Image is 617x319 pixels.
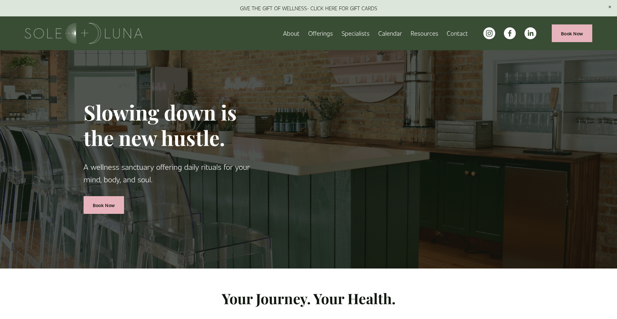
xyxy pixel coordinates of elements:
a: facebook-unauth [504,27,516,39]
a: Specialists [342,28,370,39]
a: instagram-unauth [483,27,495,39]
span: Offerings [308,28,333,38]
a: Book Now [552,24,592,42]
p: A wellness sanctuary offering daily rituals for your mind, body, and soul. [84,160,269,185]
a: LinkedIn [524,27,536,39]
a: Contact [447,28,468,39]
strong: Your Journey. Your Health. [222,289,396,308]
a: folder dropdown [308,28,333,39]
a: folder dropdown [411,28,438,39]
a: Calendar [378,28,402,39]
a: Book Now [84,196,124,214]
a: About [283,28,300,39]
h1: Slowing down is the new hustle. [84,100,269,150]
span: Resources [411,28,438,38]
img: Sole + Luna [25,23,143,44]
